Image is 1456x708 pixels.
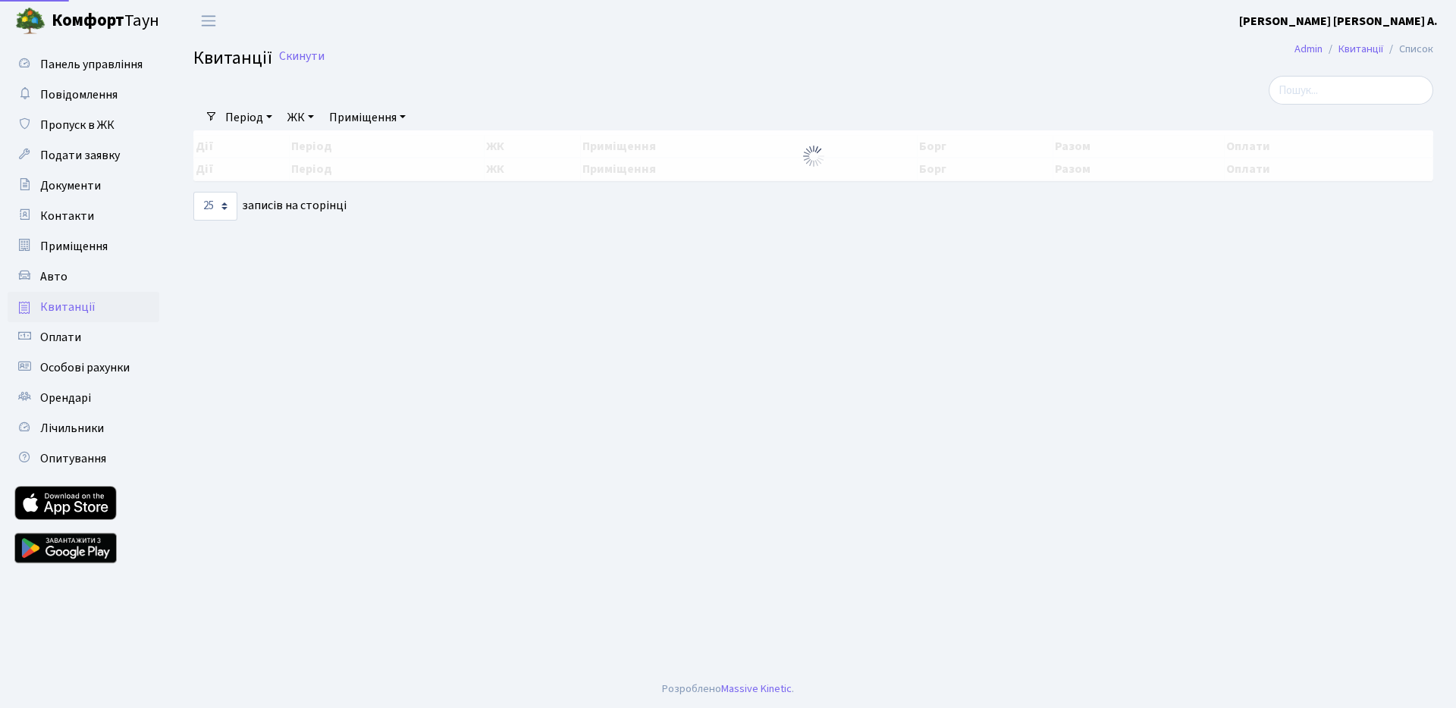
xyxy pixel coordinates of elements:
span: Контакти [40,208,94,224]
a: Авто [8,262,159,292]
a: [PERSON_NAME] [PERSON_NAME] А. [1239,12,1438,30]
a: Скинути [279,49,325,64]
b: [PERSON_NAME] [PERSON_NAME] А. [1239,13,1438,30]
a: Період [219,105,278,130]
span: Квитанції [193,45,272,71]
b: Комфорт [52,8,124,33]
a: Квитанції [1338,41,1383,57]
a: Подати заявку [8,140,159,171]
span: Особові рахунки [40,359,130,376]
span: Панель управління [40,56,143,73]
a: Особові рахунки [8,352,159,383]
img: logo.png [15,6,45,36]
a: Повідомлення [8,80,159,110]
a: Контакти [8,201,159,231]
span: Пропуск в ЖК [40,117,115,133]
span: Лічильники [40,420,104,437]
a: Орендарі [8,383,159,413]
a: Пропуск в ЖК [8,110,159,140]
span: Оплати [40,329,81,346]
a: Приміщення [8,231,159,262]
a: Опитування [8,443,159,474]
a: Приміщення [323,105,412,130]
a: Документи [8,171,159,201]
span: Документи [40,177,101,194]
span: Таун [52,8,159,34]
a: Оплати [8,322,159,352]
li: Список [1383,41,1433,58]
span: Авто [40,268,67,285]
label: записів на сторінці [193,192,347,221]
input: Пошук... [1269,76,1433,105]
img: Обробка... [802,144,826,168]
a: ЖК [281,105,320,130]
a: Панель управління [8,49,159,80]
span: Орендарі [40,390,91,406]
span: Опитування [40,450,106,467]
nav: breadcrumb [1272,33,1456,65]
a: Квитанції [8,292,159,322]
a: Admin [1294,41,1323,57]
a: Massive Kinetic [721,681,792,697]
span: Повідомлення [40,86,118,103]
a: Лічильники [8,413,159,443]
button: Переключити навігацію [190,8,227,33]
div: Розроблено . [662,681,794,697]
select: записів на сторінці [193,192,237,221]
span: Квитанції [40,299,96,315]
span: Приміщення [40,238,108,255]
span: Подати заявку [40,147,120,164]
